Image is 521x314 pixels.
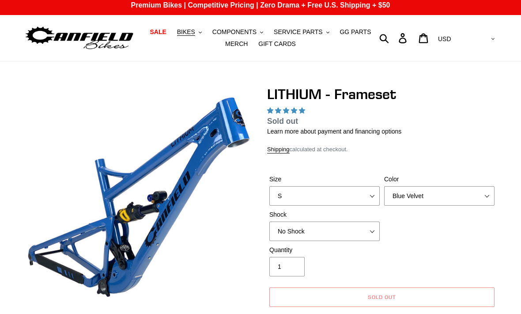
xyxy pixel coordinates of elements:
span: SALE [150,28,166,36]
a: Shipping [267,146,290,153]
span: GG PARTS [340,28,371,36]
button: BIKES [173,26,206,38]
label: Size [269,175,380,184]
span: 5.00 stars [267,107,307,114]
span: SERVICE PARTS [274,28,322,36]
a: MERCH [221,38,252,50]
span: Sold out [368,294,396,300]
label: Quantity [269,245,380,255]
div: calculated at checkout. [267,145,497,154]
a: GG PARTS [335,26,375,38]
img: LITHIUM - Frameset [26,88,252,314]
img: Canfield Bikes [24,24,135,52]
a: SALE [145,26,170,38]
button: SERVICE PARTS [269,26,333,38]
span: COMPONENTS [212,28,257,36]
label: Color [384,175,495,184]
a: Learn more about payment and financing options [267,128,401,135]
span: Sold out [267,117,298,126]
h1: LITHIUM - Frameset [267,86,497,103]
label: Shock [269,210,380,219]
button: Sold out [269,287,495,307]
span: BIKES [177,28,195,36]
a: GIFT CARDS [254,38,300,50]
button: COMPONENTS [208,26,268,38]
span: MERCH [225,40,248,48]
span: GIFT CARDS [258,40,296,48]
